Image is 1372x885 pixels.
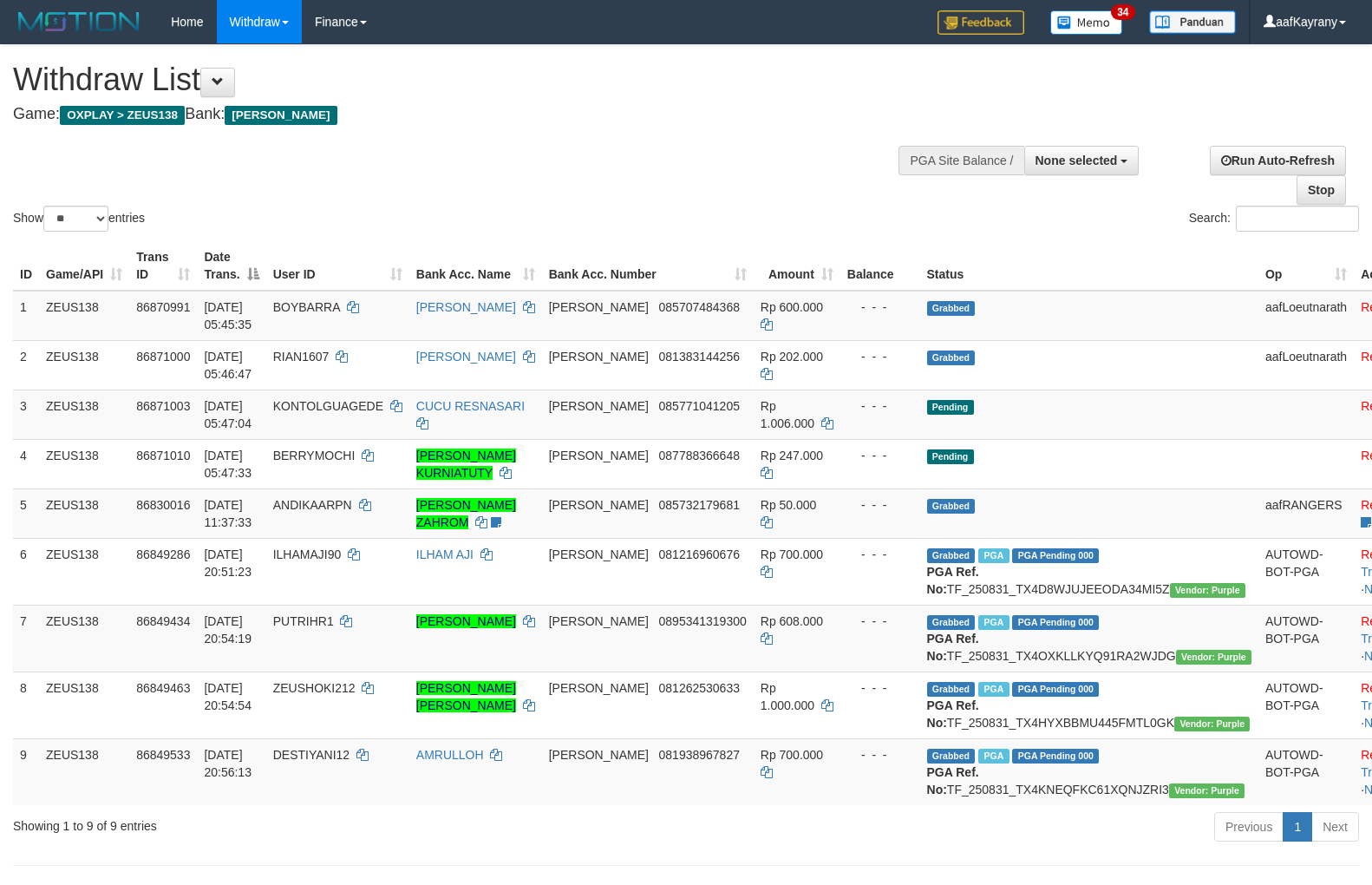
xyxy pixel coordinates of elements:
[1174,717,1250,731] span: Vendor URL: https://trx4.1velocity.biz
[847,496,913,514] div: - - -
[39,291,129,341] td: ZEUS138
[549,449,649,462] span: [PERSON_NAME]
[416,748,484,762] a: AMRULLOH
[13,605,39,672] td: 7
[761,350,823,364] span: Rp 202.000
[1149,10,1236,34] img: panduan.png
[273,350,330,364] span: RIAN1607
[13,9,145,35] img: MOTION_logo.png
[1210,146,1346,175] a: Run Auto-Refresh
[204,498,252,529] span: [DATE] 11:37:33
[847,447,913,464] div: - - -
[761,614,823,628] span: Rp 608.000
[136,748,190,762] span: 86849533
[927,698,979,730] b: PGA Ref. No:
[920,241,1258,291] th: Status
[204,300,252,331] span: [DATE] 05:45:35
[39,672,129,738] td: ZEUS138
[927,449,974,464] span: Pending
[1189,206,1359,232] label: Search:
[847,298,913,316] div: - - -
[1050,10,1123,35] img: Button%20Memo.svg
[978,548,1009,563] span: Marked by aafRornrotha
[761,399,814,430] span: Rp 1.006.000
[847,348,913,365] div: - - -
[204,748,252,779] span: [DATE] 20:56:13
[416,449,516,480] a: [PERSON_NAME] KURNIATUTY
[39,241,129,291] th: Game/API: activate to sort column ascending
[927,548,976,563] span: Grabbed
[136,614,190,628] span: 86849434
[204,350,252,381] span: [DATE] 05:46:47
[1036,154,1118,167] span: None selected
[898,146,1023,175] div: PGA Site Balance /
[39,439,129,488] td: ZEUS138
[43,206,108,232] select: Showentries
[927,632,979,663] b: PGA Ref. No:
[1012,682,1099,697] span: PGA Pending
[13,488,39,538] td: 5
[273,614,334,628] span: PUTRIHR1
[659,449,740,462] span: Copy 087788366648 to clipboard
[659,748,740,762] span: Copy 081938967827 to clipboard
[542,241,754,291] th: Bank Acc. Number: activate to sort column ascending
[927,749,976,764] span: Grabbed
[847,546,913,563] div: - - -
[761,748,823,762] span: Rp 700.000
[13,291,39,341] td: 1
[659,547,740,561] span: Copy 081216960676 to clipboard
[416,300,516,314] a: [PERSON_NAME]
[13,206,145,232] label: Show entries
[13,810,559,835] div: Showing 1 to 9 of 9 entries
[659,614,747,628] span: Copy 0895341319300 to clipboard
[549,350,649,364] span: [PERSON_NAME]
[978,749,1009,764] span: Marked by aafRornrotha
[1311,812,1359,842] a: Next
[549,300,649,314] span: [PERSON_NAME]
[549,547,649,561] span: [PERSON_NAME]
[416,498,516,529] a: [PERSON_NAME] ZAHROM
[1258,340,1354,390] td: aafLoeutnarath
[1258,538,1354,605] td: AUTOWD-BOT-PGA
[927,615,976,630] span: Grabbed
[13,340,39,390] td: 2
[13,672,39,738] td: 8
[204,399,252,430] span: [DATE] 05:47:04
[927,301,976,316] span: Grabbed
[273,547,342,561] span: ILHAMAJI90
[13,62,898,97] h1: Withdraw List
[927,565,979,596] b: PGA Ref. No:
[13,439,39,488] td: 4
[136,300,190,314] span: 86870991
[225,106,336,125] span: [PERSON_NAME]
[761,547,823,561] span: Rp 700.000
[273,498,352,512] span: ANDIKAARPN
[920,672,1258,738] td: TF_250831_TX4HYXBBMU445FMTL0GK
[1170,583,1245,598] span: Vendor URL: https://trx4.1velocity.biz
[847,397,913,415] div: - - -
[1283,812,1312,842] a: 1
[1214,812,1284,842] a: Previous
[1024,146,1140,175] button: None selected
[549,498,649,512] span: [PERSON_NAME]
[197,241,265,291] th: Date Trans.: activate to sort column descending
[204,681,252,712] span: [DATE] 20:54:54
[1258,605,1354,672] td: AUTOWD-BOT-PGA
[204,547,252,579] span: [DATE] 20:51:23
[266,241,409,291] th: User ID: activate to sort column ascending
[273,681,356,695] span: ZEUSHOKI212
[1258,488,1354,538] td: aafRANGERS
[204,449,252,480] span: [DATE] 05:47:33
[136,681,190,695] span: 86849463
[920,538,1258,605] td: TF_250831_TX4D8WJUJEEODA34MI5Z
[39,390,129,439] td: ZEUS138
[136,350,190,364] span: 86871000
[1012,548,1099,563] span: PGA Pending
[39,340,129,390] td: ZEUS138
[1012,749,1099,764] span: PGA Pending
[927,351,976,365] span: Grabbed
[659,350,740,364] span: Copy 081383144256 to clipboard
[136,498,190,512] span: 86830016
[847,679,913,697] div: - - -
[920,605,1258,672] td: TF_250831_TX4OXKLLKYQ91RA2WJDG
